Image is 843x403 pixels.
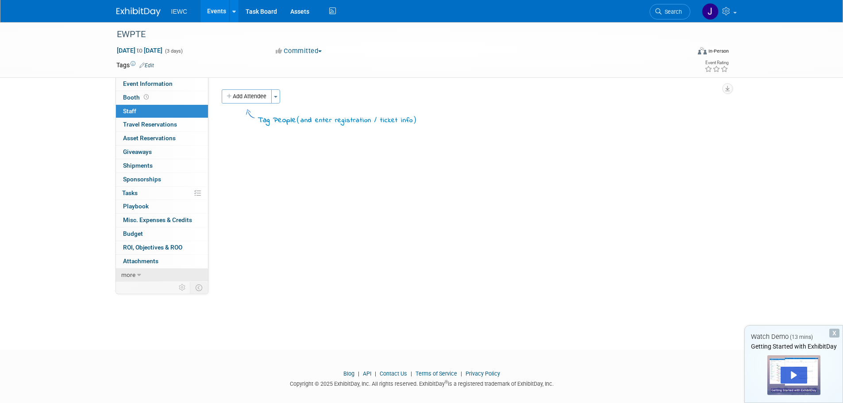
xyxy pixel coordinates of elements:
[222,89,272,104] button: Add Attendee
[123,121,177,128] span: Travel Reservations
[343,370,354,377] a: Blog
[704,61,728,65] div: Event Rating
[698,47,707,54] img: Format-Inperson.png
[123,244,182,251] span: ROI, Objectives & ROO
[458,370,464,377] span: |
[116,255,208,268] a: Attachments
[123,230,143,237] span: Budget
[123,257,158,265] span: Attachments
[123,162,153,169] span: Shipments
[745,342,843,351] div: Getting Started with ExhibitDay
[175,282,190,293] td: Personalize Event Tab Strip
[116,159,208,173] a: Shipments
[356,370,362,377] span: |
[135,47,144,54] span: to
[123,80,173,87] span: Event Information
[116,46,163,54] span: [DATE] [DATE]
[122,189,138,196] span: Tasks
[116,214,208,227] a: Misc. Expenses & Credits
[116,173,208,186] a: Sponsorships
[139,62,154,69] a: Edit
[123,134,176,142] span: Asset Reservations
[662,8,682,15] span: Search
[190,282,208,293] td: Toggle Event Tabs
[121,271,135,278] span: more
[408,370,414,377] span: |
[123,94,150,101] span: Booth
[745,332,843,342] div: Watch Demo
[116,8,161,16] img: ExhibitDay
[466,370,500,377] a: Privacy Policy
[116,77,208,91] a: Event Information
[416,370,457,377] a: Terms of Service
[116,91,208,104] a: Booth
[116,187,208,200] a: Tasks
[363,370,371,377] a: API
[116,269,208,282] a: more
[123,107,136,115] span: Staff
[790,334,813,340] span: (13 mins)
[123,176,161,183] span: Sponsorships
[123,148,152,155] span: Giveaways
[116,227,208,241] a: Budget
[116,241,208,254] a: ROI, Objectives & ROO
[380,370,407,377] a: Contact Us
[116,61,154,69] td: Tags
[413,115,417,124] span: )
[123,216,192,223] span: Misc. Expenses & Credits
[116,146,208,159] a: Giveaways
[116,200,208,213] a: Playbook
[702,3,719,20] img: Jenifer Libert
[142,94,150,100] span: Booth not reserved yet
[273,46,325,56] button: Committed
[829,329,839,338] div: Dismiss
[300,115,413,125] span: and enter registration / ticket info
[171,8,188,15] span: IEWC
[123,203,149,210] span: Playbook
[445,380,448,384] sup: ®
[164,48,183,54] span: (3 days)
[116,132,208,145] a: Asset Reservations
[116,105,208,118] a: Staff
[781,367,807,384] div: Play
[114,27,677,42] div: EWPTE
[296,115,300,124] span: (
[650,4,690,19] a: Search
[258,114,417,126] div: Tag People
[373,370,378,377] span: |
[116,118,208,131] a: Travel Reservations
[708,48,729,54] div: In-Person
[638,46,729,59] div: Event Format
